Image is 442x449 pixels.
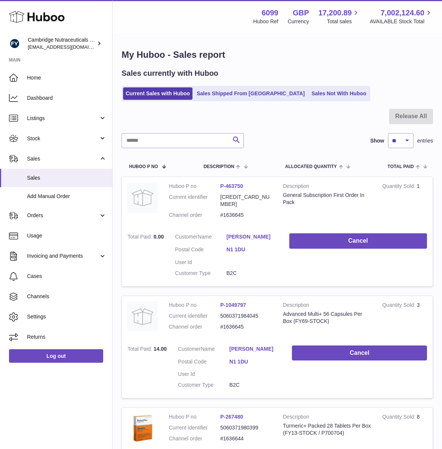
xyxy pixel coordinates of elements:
[293,8,309,18] strong: GBP
[253,18,278,25] div: Huboo Ref
[283,413,371,422] strong: Description
[169,194,220,208] dt: Current identifier
[27,74,107,81] span: Home
[377,296,433,340] td: 3
[123,87,192,100] a: Current Sales with Huboo
[220,302,246,308] a: P-1049797
[292,345,427,361] button: Cancel
[128,183,158,213] img: no-photo.jpg
[27,232,107,239] span: Usage
[382,302,417,310] strong: Quantity Sold
[194,87,307,100] a: Sales Shipped From [GEOGRAPHIC_DATA]
[370,8,433,25] a: 7,002,124.60 AVAILABLE Stock Total
[169,302,220,309] dt: Huboo P no
[370,137,384,144] label: Show
[227,270,278,277] dd: B2C
[128,346,153,354] strong: Total Paid
[220,312,272,320] dd: 5060371984045
[318,8,360,25] a: 17,200.89 Total sales
[128,413,158,443] img: 60991619191506.png
[309,87,369,100] a: Sales Not With Huboo
[262,8,278,18] strong: 6099
[169,183,220,190] dt: Huboo P no
[175,259,227,266] dt: User Id
[220,212,272,219] dd: #1636645
[220,323,272,330] dd: #1636645
[178,371,229,378] dt: User Id
[28,44,110,50] span: [EMAIL_ADDRESS][DOMAIN_NAME]
[27,252,99,260] span: Invoicing and Payments
[178,345,229,354] dt: Name
[220,183,243,189] a: P-463750
[220,194,272,208] dd: [CREDIT_CARD_NUMBER]
[27,174,107,182] span: Sales
[417,137,433,144] span: entries
[220,435,272,442] dd: #1636644
[9,38,20,49] img: huboo@camnutra.com
[318,8,352,18] span: 17,200.89
[382,414,417,422] strong: Quantity Sold
[285,164,337,169] span: ALLOCATED Quantity
[175,270,227,277] dt: Customer Type
[153,234,164,240] span: 0.00
[27,293,107,300] span: Channels
[289,233,427,249] button: Cancel
[128,234,153,242] strong: Total Paid
[122,49,433,61] h1: My Huboo - Sales report
[283,311,371,325] div: Advanced Multi+ 56 Capsules Per Box (FY69-STOCK)
[178,346,201,352] span: Customer
[227,233,278,240] a: [PERSON_NAME]
[27,95,107,102] span: Dashboard
[27,135,99,142] span: Stock
[175,234,198,240] span: Customer
[377,177,433,228] td: 1
[370,18,433,25] span: AVAILABLE Stock Total
[175,233,227,242] dt: Name
[227,246,278,253] a: N1 1DU
[283,302,371,311] strong: Description
[169,312,220,320] dt: Current identifier
[229,358,281,365] a: N1 1DU
[178,381,229,389] dt: Customer Type
[169,435,220,442] dt: Channel order
[175,246,227,255] dt: Postal Code
[122,68,218,78] h2: Sales currently with Huboo
[27,155,99,162] span: Sales
[178,358,229,367] dt: Postal Code
[169,424,220,431] dt: Current identifier
[380,8,424,18] span: 7,002,124.60
[129,164,158,169] span: Huboo P no
[27,333,107,341] span: Returns
[28,36,95,51] div: Cambridge Nutraceuticals Ltd
[220,414,243,420] a: P-267480
[283,192,371,206] div: General Subscription First Order In Pack
[283,422,371,437] div: Turmeric+ Packed 28 Tablets Per Box (FY13-STOCK / P700704)
[203,164,234,169] span: Description
[229,381,281,389] dd: B2C
[288,18,309,25] div: Currency
[27,115,99,122] span: Listings
[229,345,281,353] a: [PERSON_NAME]
[27,212,99,219] span: Orders
[283,183,371,192] strong: Description
[27,313,107,320] span: Settings
[153,346,167,352] span: 14.00
[128,302,158,332] img: no-photo.jpg
[169,413,220,420] dt: Huboo P no
[169,323,220,330] dt: Channel order
[220,424,272,431] dd: 5060371980399
[27,273,107,280] span: Cases
[388,164,414,169] span: Total paid
[9,349,103,363] a: Log out
[169,212,220,219] dt: Channel order
[27,193,107,200] span: Add Manual Order
[382,183,417,191] strong: Quantity Sold
[327,18,360,25] span: Total sales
